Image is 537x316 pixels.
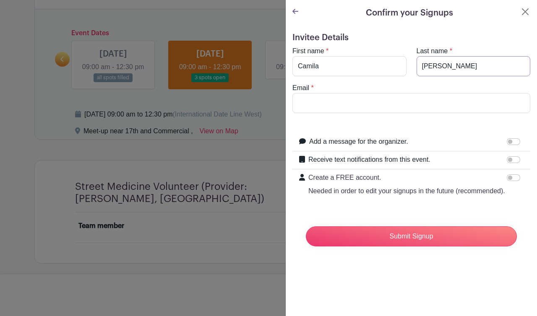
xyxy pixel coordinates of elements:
label: Receive text notifications from this event. [308,155,430,165]
p: Needed in order to edit your signups in the future (recommended). [308,186,505,196]
input: Submit Signup [306,226,517,246]
label: First name [292,46,324,56]
label: Email [292,83,309,93]
h5: Confirm your Signups [366,7,453,19]
label: Add a message for the organizer. [309,137,408,147]
p: Create a FREE account. [308,173,505,183]
h5: Invitee Details [292,33,530,43]
label: Last name [417,46,448,56]
button: Close [520,7,530,17]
